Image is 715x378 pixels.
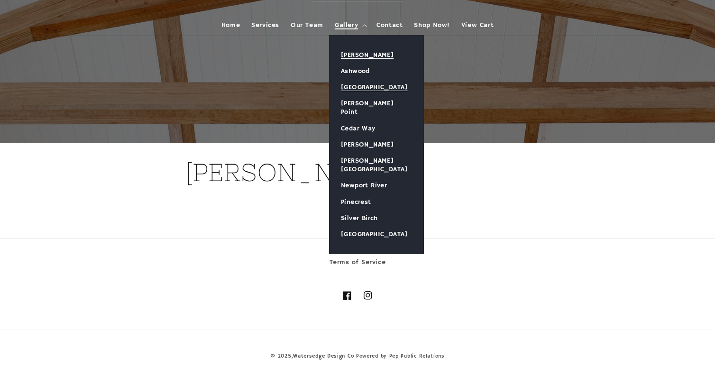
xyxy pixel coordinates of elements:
[330,153,423,177] a: [PERSON_NAME][GEOGRAPHIC_DATA]
[330,95,423,120] a: [PERSON_NAME] Point
[291,21,323,29] span: Our Team
[330,63,423,79] a: Ashwood
[335,21,358,29] span: Gallery
[330,210,423,226] a: Silver Birch
[221,21,240,29] span: Home
[414,21,449,29] span: Shop Now!
[330,137,423,153] a: [PERSON_NAME]
[330,257,386,271] a: Terms of Service
[371,15,408,35] a: Contact
[285,15,329,35] a: Our Team
[216,15,246,35] a: Home
[330,226,423,242] a: [GEOGRAPHIC_DATA]
[330,177,423,194] a: Newport River
[270,353,354,360] small: © 2025,
[329,15,371,35] summary: Gallery
[330,120,423,137] a: Cedar Way
[185,157,530,189] h1: [PERSON_NAME]
[461,21,494,29] span: View Cart
[376,21,403,29] span: Contact
[330,79,423,95] a: [GEOGRAPHIC_DATA]
[330,47,423,63] a: [PERSON_NAME]
[251,21,279,29] span: Services
[246,15,285,35] a: Services
[330,194,423,210] a: Pinecrest
[456,15,499,35] a: View Cart
[408,15,455,35] a: Shop Now!
[356,353,445,360] a: Powered by Pep Public Relations
[293,353,354,360] a: Watersedge Design Co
